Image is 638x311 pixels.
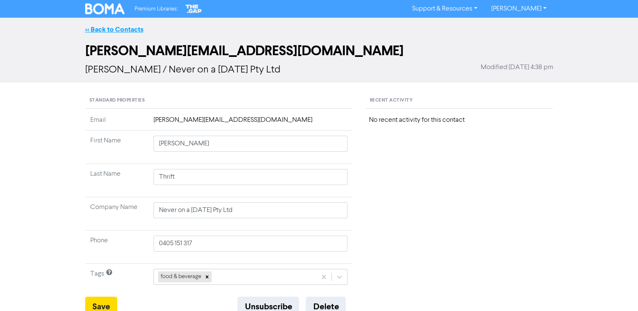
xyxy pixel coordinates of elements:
[85,264,148,297] td: Tags
[85,43,553,59] h2: [PERSON_NAME][EMAIL_ADDRESS][DOMAIN_NAME]
[158,271,202,282] div: food & beverage
[85,131,148,164] td: First Name
[484,2,553,16] a: [PERSON_NAME]
[148,115,353,131] td: [PERSON_NAME][EMAIL_ADDRESS][DOMAIN_NAME]
[85,115,148,131] td: Email
[85,197,148,231] td: Company Name
[85,93,353,109] div: Standard Properties
[405,2,484,16] a: Support & Resources
[135,6,178,12] span: Premium Libraries:
[85,164,148,197] td: Last Name
[369,115,549,125] div: No recent activity for this contact
[596,271,638,311] iframe: Chat Widget
[365,93,553,109] div: Recent Activity
[184,3,203,14] img: The Gap
[85,3,125,14] img: BOMA Logo
[85,231,148,264] td: Phone
[85,25,143,34] a: << Back to Contacts
[481,62,553,72] span: Modified [DATE] 4:38 pm
[85,65,280,75] span: [PERSON_NAME] / Never on a [DATE] Pty Ltd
